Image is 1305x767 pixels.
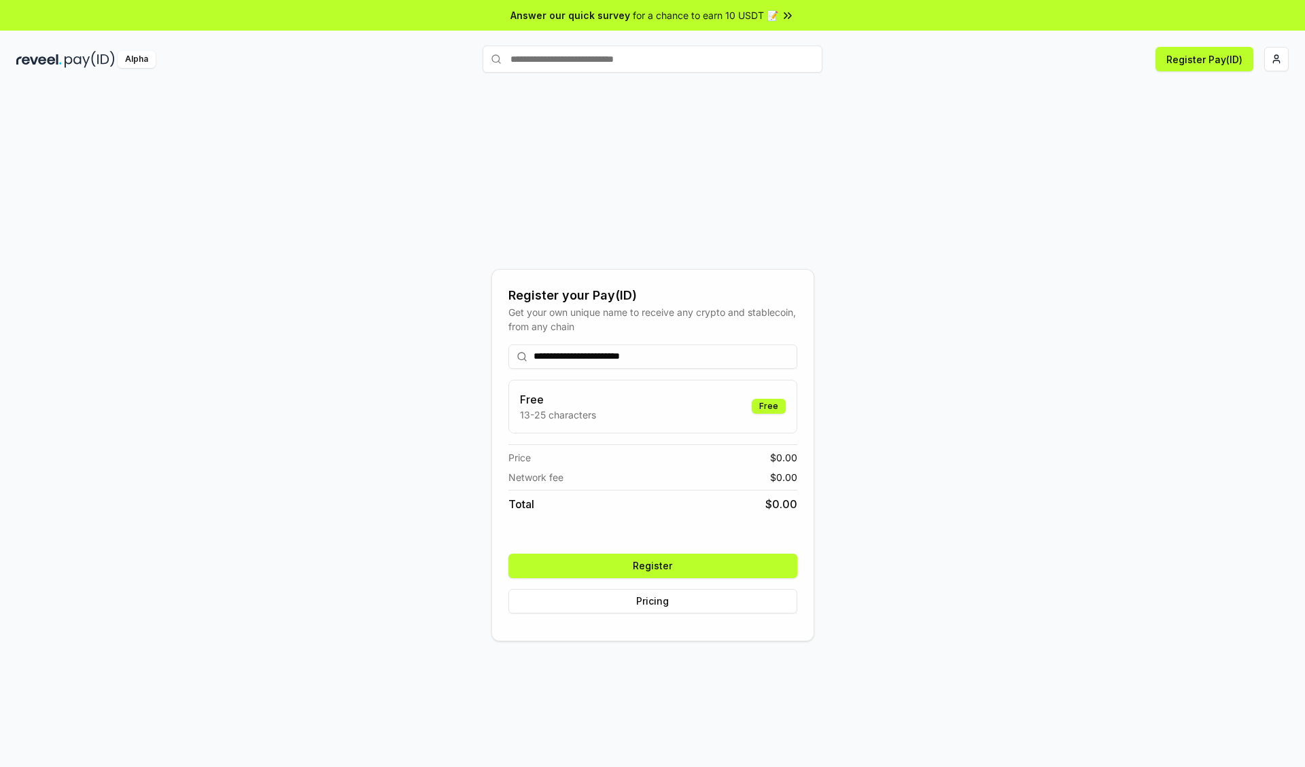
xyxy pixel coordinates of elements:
[770,450,797,465] span: $ 0.00
[508,589,797,613] button: Pricing
[770,470,797,484] span: $ 0.00
[16,51,62,68] img: reveel_dark
[508,554,797,578] button: Register
[508,470,563,484] span: Network fee
[633,8,778,22] span: for a chance to earn 10 USDT 📝
[510,8,630,22] span: Answer our quick survey
[520,391,596,408] h3: Free
[65,51,115,68] img: pay_id
[118,51,156,68] div: Alpha
[765,496,797,512] span: $ 0.00
[508,450,531,465] span: Price
[520,408,596,422] p: 13-25 characters
[1155,47,1253,71] button: Register Pay(ID)
[508,286,797,305] div: Register your Pay(ID)
[508,496,534,512] span: Total
[752,399,786,414] div: Free
[508,305,797,334] div: Get your own unique name to receive any crypto and stablecoin, from any chain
